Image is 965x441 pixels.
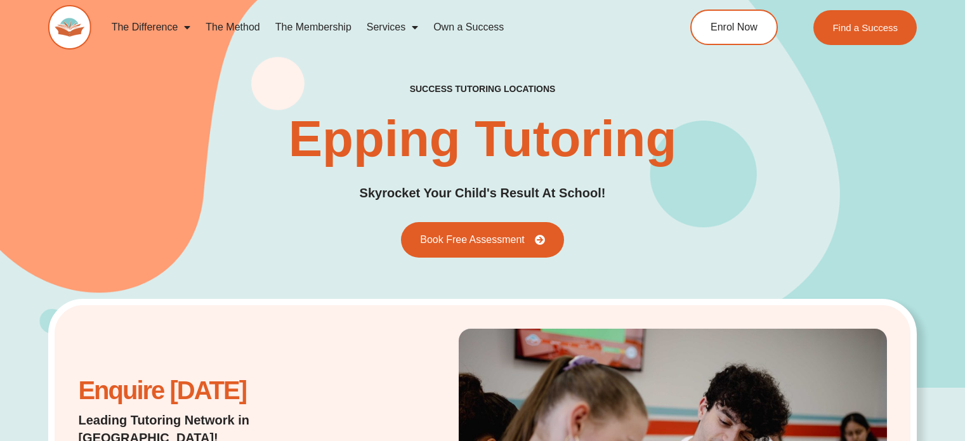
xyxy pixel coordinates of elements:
[813,10,917,45] a: Find a Success
[78,383,369,398] h2: Enquire [DATE]
[832,23,898,32] span: Find a Success
[198,13,267,42] a: The Method
[420,235,525,245] span: Book Free Assessment
[360,183,606,203] h2: Skyrocket Your Child's Result At School!
[104,13,641,42] nav: Menu
[359,13,426,42] a: Services
[410,83,556,95] h2: success tutoring locations
[289,114,677,164] h1: Epping Tutoring
[426,13,511,42] a: Own a Success
[711,22,758,32] span: Enrol Now
[401,222,564,258] a: Book Free Assessment
[690,10,778,45] a: Enrol Now
[104,13,199,42] a: The Difference
[268,13,359,42] a: The Membership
